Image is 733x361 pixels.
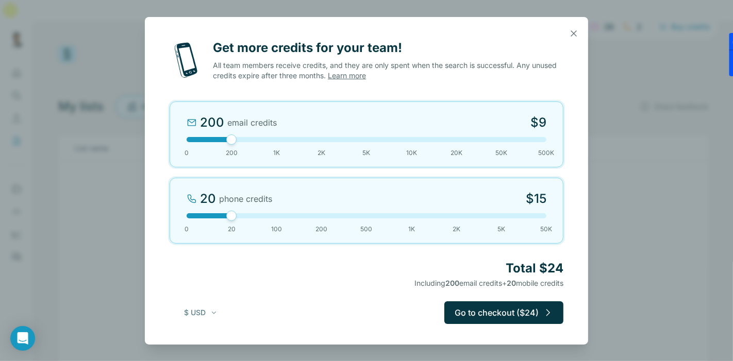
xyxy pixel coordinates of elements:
[539,148,555,158] span: 500K
[526,191,546,207] span: $15
[315,225,327,234] span: 200
[451,148,462,158] span: 20K
[408,225,415,234] span: 1K
[445,279,459,287] span: 200
[363,148,371,158] span: 5K
[170,40,203,81] img: mobile-phone
[453,225,460,234] span: 2K
[200,191,216,207] div: 20
[200,114,224,131] div: 200
[530,114,546,131] span: $9
[185,148,189,158] span: 0
[273,148,280,158] span: 1K
[406,148,417,158] span: 10K
[328,71,366,80] a: Learn more
[444,301,563,324] button: Go to checkout ($24)
[213,60,563,81] p: All team members receive credits, and they are only spent when the search is successful. Any unus...
[495,148,507,158] span: 50K
[226,148,238,158] span: 200
[271,225,282,234] span: 100
[497,225,505,234] span: 5K
[227,116,277,129] span: email credits
[10,326,35,351] div: Open Intercom Messenger
[219,193,272,205] span: phone credits
[541,225,553,234] span: 50K
[185,225,189,234] span: 0
[318,148,325,158] span: 2K
[177,303,225,322] button: $ USD
[414,279,563,287] span: Including email credits + mobile credits
[361,225,373,234] span: 500
[228,225,236,234] span: 20
[507,279,516,287] span: 20
[170,260,563,277] h2: Total $24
